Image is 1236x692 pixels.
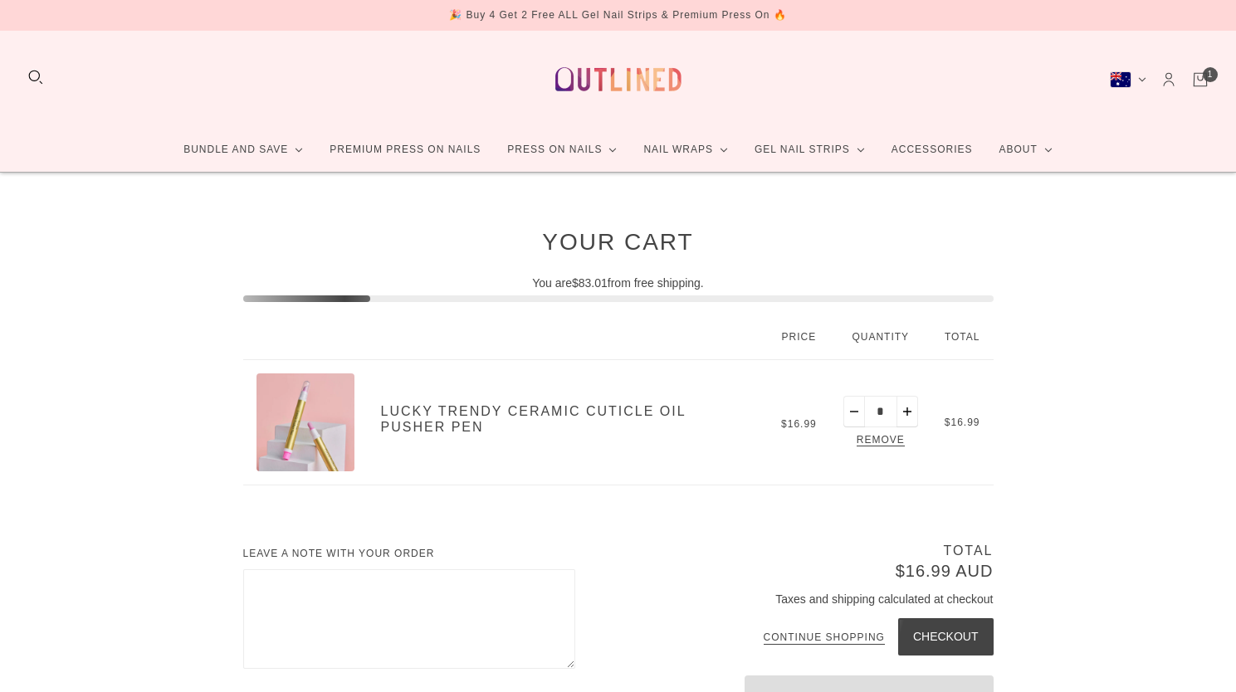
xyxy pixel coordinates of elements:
[945,417,980,428] span: $16.99
[896,396,918,427] button: Plus
[741,128,878,172] a: Gel Nail Strips
[878,128,986,172] a: Accessories
[1160,71,1178,89] a: Account
[896,562,994,580] span: $16.99 AUD
[545,44,691,115] a: Outlined
[830,315,931,360] div: Quantity
[843,396,865,427] button: Minus
[256,373,354,471] a: Lucky Trendy Ceramic Cuticle Oil Pusher Pen
[853,431,908,451] span: Remove
[1110,71,1146,88] button: Australia
[931,315,994,360] div: Total
[764,632,885,645] a: Continue shopping
[575,543,994,565] div: Total
[781,418,817,430] span: $16.99
[1191,71,1209,89] a: Cart
[243,227,994,256] h2: Your Cart
[630,128,741,172] a: Nail Wraps
[449,7,787,24] div: 🎉 Buy 4 Get 2 Free ALL Gel Nail Strips & Premium Press On 🔥
[985,128,1065,172] a: About
[768,315,830,360] div: Price
[575,591,994,621] div: Taxes and shipping calculated at checkout
[898,618,994,655] button: Checkout
[494,128,630,172] a: Press On Nails
[316,128,494,172] a: Premium Press On Nails
[381,404,686,434] a: Lucky Trendy Ceramic Cuticle Oil Pusher Pen
[243,545,575,569] label: Leave a note with your order
[27,68,45,86] button: Search
[572,276,608,290] span: $83.01
[243,275,994,299] div: You are from free shipping.
[170,128,316,172] a: Bundle and Save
